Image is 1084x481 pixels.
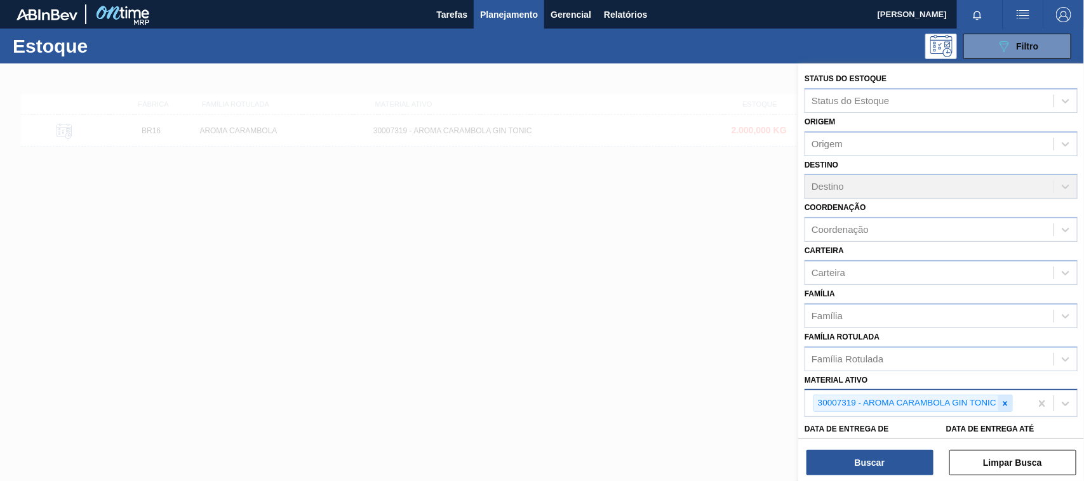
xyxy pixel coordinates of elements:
div: 30007319 - AROMA CARAMBOLA GIN TONIC [814,395,998,411]
label: Material ativo [805,376,868,385]
div: Família [812,310,843,321]
label: Data de Entrega de [805,425,889,433]
label: Coordenação [805,203,866,212]
div: Pogramando: nenhum usuário selecionado [925,34,957,59]
span: Planejamento [480,7,538,22]
label: Data de Entrega até [946,425,1034,433]
label: Família [805,289,835,298]
div: Coordenação [812,225,869,235]
label: Status do Estoque [805,74,887,83]
div: Origem [812,138,843,149]
button: Notificações [957,6,998,23]
label: Origem [805,117,836,126]
label: Carteira [805,246,844,255]
h1: Estoque [13,39,199,53]
span: Filtro [1017,41,1039,51]
img: Logout [1056,7,1071,22]
button: Filtro [963,34,1071,59]
span: Gerencial [551,7,591,22]
div: Status do Estoque [812,95,890,106]
span: Relatórios [604,7,647,22]
div: Família Rotulada [812,353,883,364]
label: Destino [805,161,838,169]
img: TNhmsLtSVTkK8tSr43FrP2fwEKptu5GPRR3wAAAABJRU5ErkJggg== [17,9,77,20]
div: Carteira [812,267,845,278]
img: userActions [1015,7,1031,22]
label: Família Rotulada [805,333,880,341]
span: Tarefas [436,7,467,22]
